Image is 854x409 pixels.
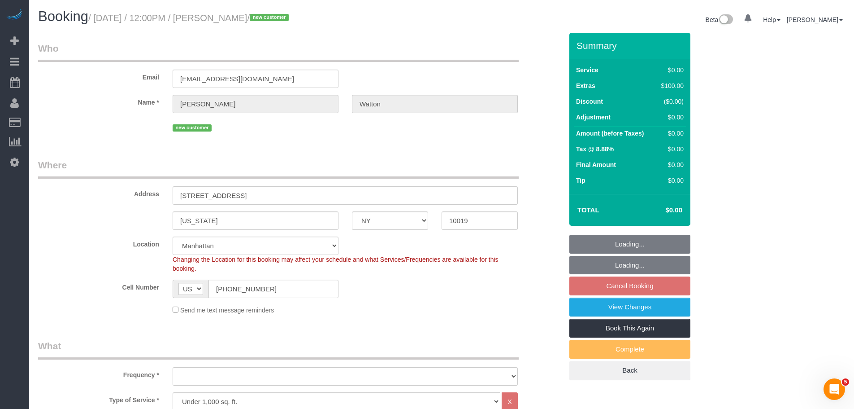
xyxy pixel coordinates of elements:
legend: Who [38,42,519,62]
label: Amount (before Taxes) [576,129,644,138]
span: Booking [38,9,88,24]
div: $0.00 [658,66,684,75]
label: Final Amount [576,160,616,169]
div: $0.00 [658,129,684,138]
legend: What [38,339,519,360]
span: 5 [842,378,849,386]
div: $0.00 [658,113,684,122]
label: Type of Service * [31,392,166,405]
div: $0.00 [658,160,684,169]
a: Back [569,361,690,380]
label: Tip [576,176,585,185]
img: New interface [718,14,733,26]
small: / [DATE] / 12:00PM / [PERSON_NAME] [88,13,291,23]
label: Location [31,237,166,249]
legend: Where [38,158,519,179]
iframe: Intercom live chat [824,378,845,400]
span: Send me text message reminders [180,307,274,314]
span: new customer [250,14,289,21]
a: Book This Again [569,319,690,338]
label: Address [31,186,166,198]
label: Extras [576,81,595,90]
input: Cell Number [208,280,338,298]
a: [PERSON_NAME] [787,16,843,23]
a: View Changes [569,298,690,317]
label: Email [31,70,166,82]
label: Cell Number [31,280,166,292]
label: Tax @ 8.88% [576,145,614,154]
div: $100.00 [658,81,684,90]
a: Beta [706,16,733,23]
div: $0.00 [658,176,684,185]
input: City [173,211,338,230]
label: Frequency * [31,367,166,379]
img: Automaid Logo [5,9,23,22]
span: Changing the Location for this booking may affect your schedule and what Services/Frequencies are... [173,256,499,272]
input: First Name [173,95,338,113]
input: Email [173,70,338,88]
a: Help [763,16,780,23]
h3: Summary [577,40,686,51]
label: Discount [576,97,603,106]
strong: Total [577,206,599,214]
input: Zip Code [442,211,518,230]
h4: $0.00 [639,207,682,214]
input: Last Name [352,95,518,113]
div: ($0.00) [658,97,684,106]
span: / [247,13,291,23]
div: $0.00 [658,145,684,154]
span: new customer [173,124,212,132]
label: Adjustment [576,113,611,122]
label: Service [576,66,598,75]
label: Name * [31,95,166,107]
